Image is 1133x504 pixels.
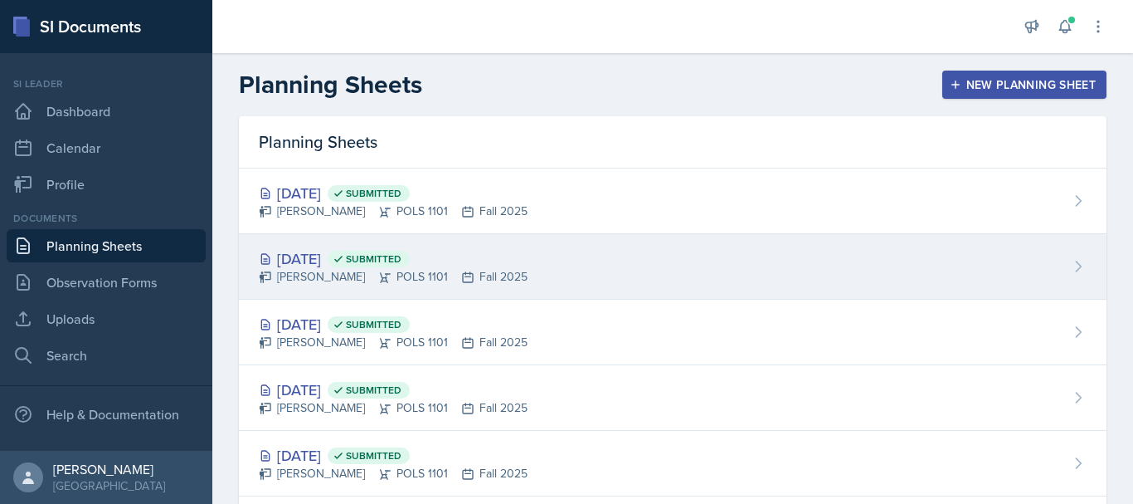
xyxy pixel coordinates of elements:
a: Search [7,339,206,372]
div: Planning Sheets [239,116,1106,169]
div: New Planning Sheet [953,78,1096,91]
div: [GEOGRAPHIC_DATA] [53,477,165,494]
div: [DATE] [259,182,528,204]
div: [DATE] [259,247,528,270]
div: Help & Documentation [7,398,206,431]
div: [PERSON_NAME] POLS 1101 Fall 2025 [259,399,528,417]
a: [DATE] Submitted [PERSON_NAME]POLS 1101Fall 2025 [239,431,1106,497]
span: Submitted [346,187,401,200]
button: New Planning Sheet [942,71,1106,99]
div: Si leader [7,76,206,91]
a: [DATE] Submitted [PERSON_NAME]POLS 1101Fall 2025 [239,169,1106,234]
div: [DATE] [259,444,528,467]
span: Submitted [346,318,401,331]
span: Submitted [346,384,401,397]
a: Dashboard [7,95,206,128]
div: [PERSON_NAME] POLS 1101 Fall 2025 [259,203,528,220]
a: Observation Forms [7,266,206,299]
div: [DATE] [259,313,528,335]
h2: Planning Sheets [239,70,422,100]
div: [PERSON_NAME] POLS 1101 Fall 2025 [259,268,528,286]
a: Planning Sheets [7,229,206,262]
a: [DATE] Submitted [PERSON_NAME]POLS 1101Fall 2025 [239,234,1106,300]
div: [PERSON_NAME] POLS 1101 Fall 2025 [259,465,528,482]
a: [DATE] Submitted [PERSON_NAME]POLS 1101Fall 2025 [239,365,1106,431]
div: [DATE] [259,379,528,401]
div: Documents [7,211,206,226]
a: Uploads [7,302,206,335]
a: [DATE] Submitted [PERSON_NAME]POLS 1101Fall 2025 [239,300,1106,365]
a: Profile [7,168,206,201]
span: Submitted [346,449,401,462]
div: [PERSON_NAME] POLS 1101 Fall 2025 [259,334,528,351]
div: [PERSON_NAME] [53,461,165,477]
a: Calendar [7,131,206,164]
span: Submitted [346,252,401,266]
